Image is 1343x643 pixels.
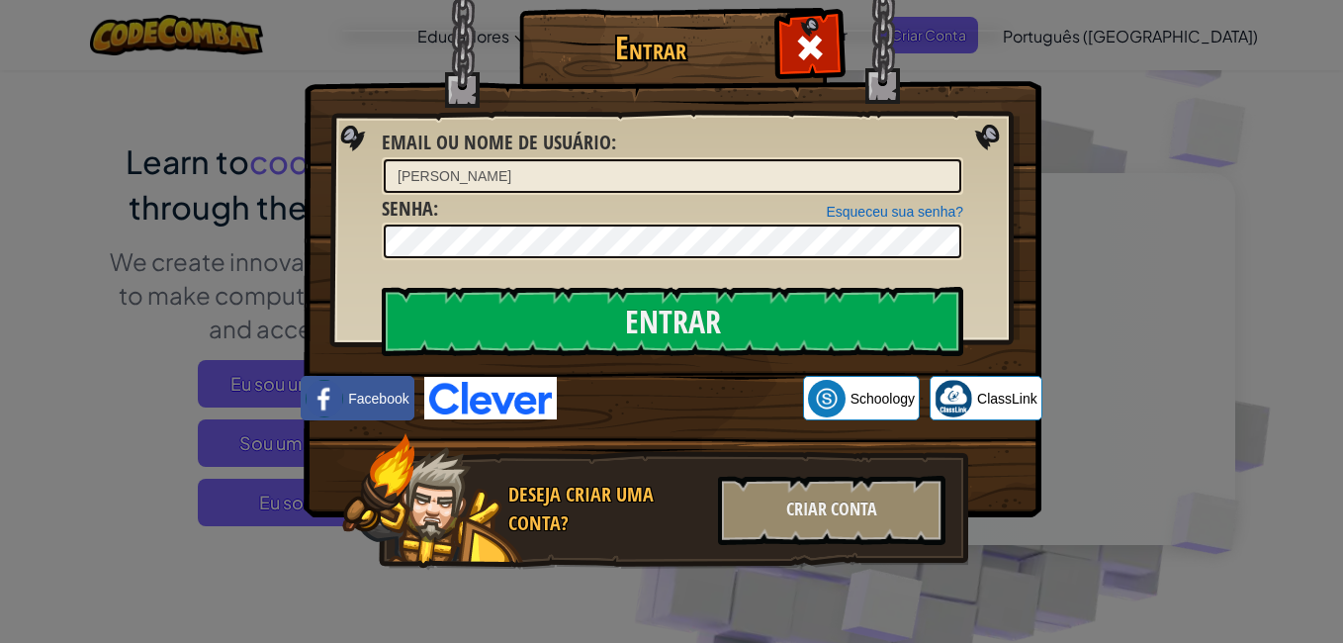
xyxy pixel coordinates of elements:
label: : [382,129,616,157]
img: clever-logo-blue.png [424,377,557,419]
img: classlink-logo-small.png [935,380,972,417]
div: Criar Conta [718,476,945,545]
label: : [382,195,438,224]
a: Esqueceu sua senha? [826,204,963,220]
div: Deseja Criar uma Conta? [508,481,706,537]
span: Email ou nome de usuário [382,129,611,155]
img: facebook_small.png [306,380,343,417]
span: Senha [382,195,433,222]
span: ClassLink [977,389,1037,409]
input: Entrar [382,287,963,356]
span: Facebook [348,389,408,409]
iframe: Botão "Fazer login com o Google" [557,377,803,420]
h1: Entrar [524,31,776,65]
img: schoology.png [808,380,846,417]
span: Schoology [851,389,915,409]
